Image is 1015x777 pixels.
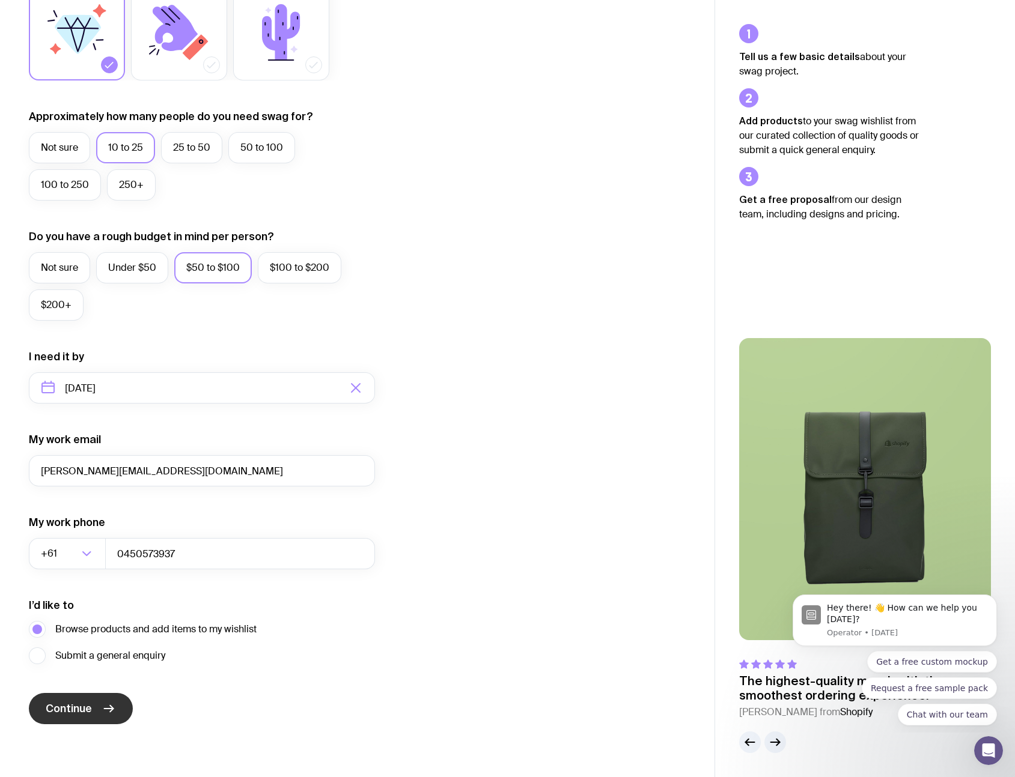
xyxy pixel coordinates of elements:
[258,252,341,283] label: $100 to $200
[29,515,105,530] label: My work phone
[29,598,74,612] label: I’d like to
[96,132,155,163] label: 10 to 25
[29,229,274,244] label: Do you have a rough budget in mind per person?
[174,252,252,283] label: $50 to $100
[29,372,375,404] input: Select a target date
[161,132,222,163] label: 25 to 50
[29,432,101,447] label: My work email
[29,132,90,163] label: Not sure
[775,584,1015,733] iframe: Intercom notifications message
[29,538,106,569] div: Search for option
[59,538,78,569] input: Search for option
[29,455,375,486] input: you@email.com
[46,701,92,716] span: Continue
[739,113,919,157] p: to your swag wishlist from our curated collection of quality goods or submit a quick general enqu...
[29,349,84,364] label: I need it by
[29,289,84,321] label: $200+
[55,649,165,663] span: Submit a general enquiry
[105,538,375,569] input: 0400123456
[739,51,860,62] strong: Tell us a few basic details
[29,169,101,201] label: 100 to 250
[96,252,168,283] label: Under $50
[739,115,803,126] strong: Add products
[29,693,133,724] button: Continue
[739,49,919,79] p: about your swag project.
[228,132,295,163] label: 50 to 100
[41,538,59,569] span: +61
[739,194,832,205] strong: Get a free proposal
[739,674,991,703] p: The highest-quality merch with the smoothest ordering experience.
[739,705,991,719] cite: [PERSON_NAME] from
[107,169,156,201] label: 250+
[974,736,1003,765] iframe: Intercom live chat
[29,252,90,283] label: Not sure
[29,109,313,124] label: Approximately how many people do you need swag for?
[55,622,257,636] span: Browse products and add items to my wishlist
[739,192,919,222] p: from our design team, including designs and pricing.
